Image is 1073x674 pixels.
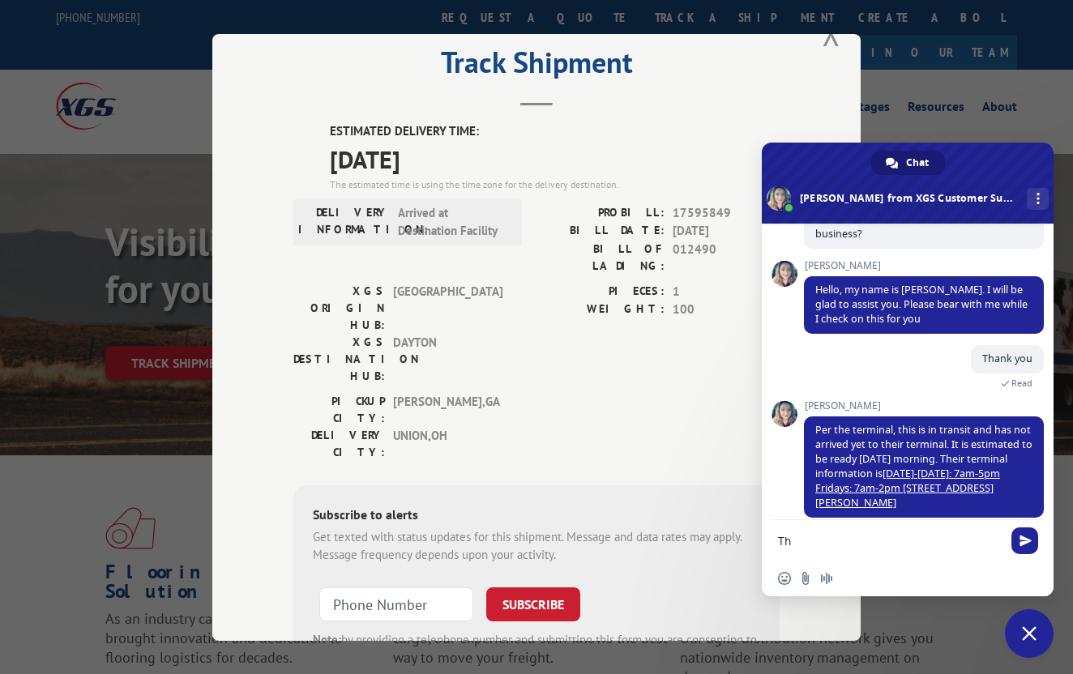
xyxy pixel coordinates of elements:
label: DELIVERY INFORMATION: [298,203,390,240]
label: PIECES: [536,282,665,301]
span: [PERSON_NAME] , GA [393,392,502,426]
span: Arrived at Destination Facility [398,203,507,240]
span: Send a file [799,572,812,585]
span: [GEOGRAPHIC_DATA] [393,282,502,333]
span: Per the terminal, this is in transit and has not arrived yet to their terminal. It is estimated t... [815,423,1032,510]
span: Insert an emoji [778,572,791,585]
label: PICKUP CITY: [293,392,385,426]
span: Hello, my name is [PERSON_NAME]. I will be glad to assist you. Please bear with me while I check ... [815,283,1028,326]
span: [PERSON_NAME] [804,400,1044,412]
label: ESTIMATED DELIVERY TIME: [330,122,780,141]
span: Chat [906,151,929,175]
div: Subscribe to alerts [313,504,760,527]
label: BILL OF LADING: [536,240,665,274]
span: [PERSON_NAME] [804,260,1044,271]
span: [DATE] [673,222,780,241]
label: BILL DATE: [536,222,665,241]
span: Send [1011,527,1038,554]
span: DAYTON [393,333,502,384]
label: XGS DESTINATION HUB: [293,333,385,384]
a: Chat [871,151,945,175]
label: PROBILL: [536,203,665,222]
a: Close chat [1005,609,1054,658]
span: [DATE] [330,140,780,177]
span: 17595849 [673,203,780,222]
textarea: Compose your message... [778,520,1005,561]
h2: Track Shipment [293,51,780,82]
span: Thank you [982,352,1032,365]
input: Phone Number [319,587,473,621]
button: Close modal [823,12,840,55]
span: 012490 [673,240,780,274]
span: UNION , OH [393,426,502,460]
span: 100 [673,301,780,319]
strong: Note: [313,631,341,646]
div: Get texted with status updates for this shipment. Message and data rates may apply. Message frequ... [313,527,760,564]
div: The estimated time is using the time zone for the delivery destination. [330,177,780,191]
label: DELIVERY CITY: [293,426,385,460]
label: WEIGHT: [536,301,665,319]
span: Audio message [820,572,833,585]
span: 1 [673,282,780,301]
button: SUBSCRIBE [486,587,580,621]
span: Read [1011,378,1032,389]
span: [DATE]-[DATE]: 7am-5pm Fridays: 7am-2pm [STREET_ADDRESS][PERSON_NAME] [815,467,1000,510]
label: XGS ORIGIN HUB: [293,282,385,333]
